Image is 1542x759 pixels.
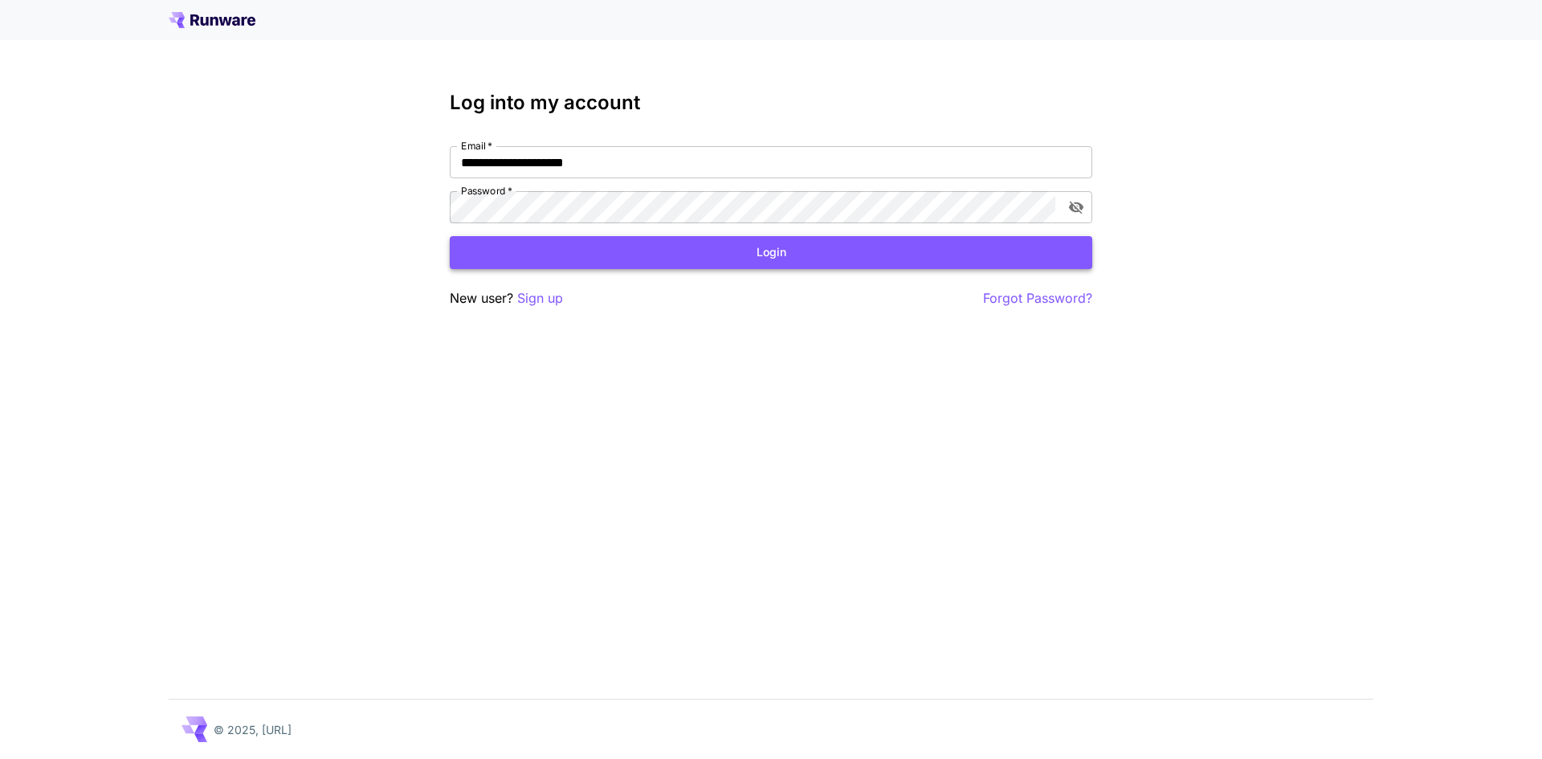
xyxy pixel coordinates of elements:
button: toggle password visibility [1062,193,1091,222]
h3: Log into my account [450,92,1092,114]
button: Forgot Password? [983,288,1092,308]
button: Sign up [517,288,563,308]
p: © 2025, [URL] [214,721,292,738]
p: New user? [450,288,563,308]
label: Password [461,184,512,198]
label: Email [461,139,492,153]
button: Login [450,236,1092,269]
